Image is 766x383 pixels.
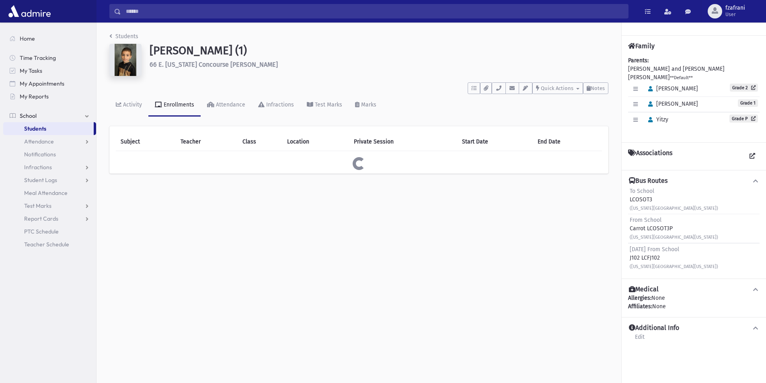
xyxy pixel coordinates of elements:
h4: Medical [629,285,659,294]
h4: Additional Info [629,324,679,332]
th: Teacher [176,133,238,151]
button: Quick Actions [532,82,583,94]
span: Report Cards [24,215,58,222]
a: Test Marks [300,94,349,117]
span: [PERSON_NAME] [645,85,698,92]
a: Enrollments [148,94,201,117]
a: Teacher Schedule [3,238,96,251]
h6: 66 E. [US_STATE] Concourse [PERSON_NAME] [150,61,608,68]
div: Infractions [265,101,294,108]
div: Carrot LCOSOT3P [630,216,718,241]
span: Yitzy [645,116,668,123]
th: End Date [533,133,602,151]
a: Report Cards [3,212,96,225]
b: Affiliates: [628,303,652,310]
a: Grade P [729,115,758,123]
span: Quick Actions [541,85,573,91]
button: Medical [628,285,760,294]
a: School [3,109,96,122]
a: Notifications [3,148,96,161]
a: Students [109,33,138,40]
small: ([US_STATE][GEOGRAPHIC_DATA][US_STATE]) [630,235,718,240]
th: Subject [116,133,176,151]
h4: Bus Routes [629,177,667,185]
a: My Tasks [3,64,96,77]
span: [DATE] From School [630,246,679,253]
span: To School [630,188,654,195]
span: My Tasks [20,67,42,74]
button: Additional Info [628,324,760,332]
h4: Associations [628,149,672,164]
h4: Family [628,42,655,50]
span: Infractions [24,164,52,171]
div: Activity [121,101,142,108]
span: fzafrani [725,5,745,11]
div: [PERSON_NAME] and [PERSON_NAME] [PERSON_NAME] [628,56,760,136]
div: J102 LCFJ102 [630,245,718,270]
a: Edit [635,332,645,347]
th: Location [282,133,349,151]
input: Search [121,4,628,18]
th: Class [238,133,282,151]
a: Student Logs [3,174,96,186]
span: My Reports [20,93,49,100]
div: None [628,294,760,311]
span: Time Tracking [20,54,56,61]
a: Infractions [252,94,300,117]
a: Infractions [3,161,96,174]
th: Start Date [457,133,533,151]
b: Allergies: [628,295,651,301]
span: Teacher Schedule [24,241,69,248]
div: None [628,302,760,311]
span: Students [24,125,46,132]
small: ([US_STATE][GEOGRAPHIC_DATA][US_STATE]) [630,264,718,269]
span: Attendance [24,138,54,145]
a: PTC Schedule [3,225,96,238]
span: School [20,112,37,119]
small: ([US_STATE][GEOGRAPHIC_DATA][US_STATE]) [630,206,718,211]
div: Marks [359,101,376,108]
span: Meal Attendance [24,189,68,197]
button: Bus Routes [628,177,760,185]
h1: [PERSON_NAME] (1) [150,44,608,57]
span: PTC Schedule [24,228,59,235]
div: Attendance [214,101,245,108]
a: Meal Attendance [3,186,96,199]
th: Private Session [349,133,457,151]
button: Notes [583,82,608,94]
nav: breadcrumb [109,32,138,44]
span: My Appointments [20,80,64,87]
a: Attendance [201,94,252,117]
span: Student Logs [24,176,57,184]
a: Home [3,32,96,45]
img: AdmirePro [6,3,53,19]
span: [PERSON_NAME] [645,100,698,107]
span: Home [20,35,35,42]
a: Marks [349,94,383,117]
span: Notifications [24,151,56,158]
span: Notes [591,85,605,91]
div: Test Marks [313,101,342,108]
a: Grade 2 [730,84,758,92]
span: Test Marks [24,202,51,209]
div: LCOSOT3 [630,187,718,212]
a: My Reports [3,90,96,103]
a: Test Marks [3,199,96,212]
a: View all Associations [745,149,760,164]
span: Grade 1 [738,99,758,107]
a: My Appointments [3,77,96,90]
b: Parents: [628,57,649,64]
a: Activity [109,94,148,117]
a: Students [3,122,94,135]
span: From School [630,217,661,223]
a: Attendance [3,135,96,148]
a: Time Tracking [3,51,96,64]
span: User [725,11,745,18]
div: Enrollments [162,101,194,108]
